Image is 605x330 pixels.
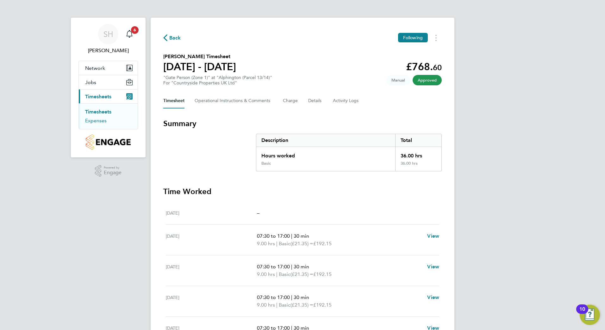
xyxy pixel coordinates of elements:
span: Shawn Helley [78,47,138,54]
span: | [291,233,292,239]
span: | [291,294,292,300]
div: [DATE] [166,232,257,247]
div: Total [395,134,441,147]
a: View [427,263,439,271]
span: | [276,271,278,277]
a: Go to home page [78,134,138,150]
h1: [DATE] - [DATE] [163,60,236,73]
a: View [427,294,439,301]
h2: [PERSON_NAME] Timesheet [163,53,236,60]
img: countryside-properties-logo-retina.png [86,134,130,150]
span: 6 [131,26,139,34]
div: 36.00 hrs [395,161,441,171]
span: Jobs [85,79,96,85]
span: | [276,302,278,308]
div: [DATE] [166,294,257,309]
button: Jobs [79,75,138,89]
span: Back [169,34,181,42]
div: [DATE] [166,209,257,217]
button: Open Resource Center, 10 new notifications [580,305,600,325]
div: Timesheets [79,103,138,129]
app-decimal: £768. [406,61,442,73]
h3: Summary [163,119,442,129]
span: Following [403,35,423,40]
span: 07:30 to 17:00 [257,264,290,270]
a: Timesheets [85,109,111,115]
button: Activity Logs [333,93,359,108]
span: | [291,264,292,270]
span: This timesheet was manually created. [386,75,410,85]
span: (£21.35) = [290,302,313,308]
span: This timesheet has been approved. [413,75,442,85]
button: Back [163,34,181,42]
span: 07:30 to 17:00 [257,294,290,300]
button: Network [79,61,138,75]
button: Following [398,33,428,42]
button: Details [308,93,323,108]
span: | [276,241,278,247]
span: View [427,233,439,239]
span: Basic [279,240,290,247]
a: Expenses [85,118,107,124]
span: 9.00 hrs [257,241,275,247]
a: SH[PERSON_NAME] [78,24,138,54]
button: Charge [283,93,298,108]
div: "Gate Person (Zone 1)" at "Alphington (Parcel 13/14)" [163,75,272,86]
div: [DATE] [166,263,257,278]
div: Hours worked [256,147,395,161]
span: (£21.35) = [290,271,313,277]
span: View [427,294,439,300]
button: Operational Instructions & Comments [195,93,273,108]
div: Summary [256,134,442,171]
div: 10 [579,309,585,317]
span: 30 min [294,294,309,300]
span: SH [103,30,113,38]
span: Powered by [104,165,122,170]
span: Basic [279,301,290,309]
span: Engage [104,170,122,175]
a: View [427,232,439,240]
div: Description [256,134,395,147]
span: £192.15 [313,241,332,247]
span: View [427,264,439,270]
a: Powered byEngage [95,165,122,177]
span: 9.00 hrs [257,271,275,277]
span: Timesheets [85,94,111,100]
button: Timesheet [163,93,184,108]
span: 60 [433,63,442,72]
button: Timesheets Menu [430,33,442,43]
span: 30 min [294,233,309,239]
div: For "Countryside Properties UK Ltd" [163,80,272,86]
span: (£21.35) = [290,241,313,247]
button: Timesheets [79,89,138,103]
div: Basic [261,161,271,166]
span: 30 min [294,264,309,270]
span: £192.15 [313,302,332,308]
span: 9.00 hrs [257,302,275,308]
span: 07:30 to 17:00 [257,233,290,239]
a: 6 [123,24,136,44]
span: £192.15 [313,271,332,277]
nav: Main navigation [71,18,146,157]
span: Network [85,65,105,71]
span: Basic [279,271,290,278]
div: 36.00 hrs [395,147,441,161]
span: – [257,210,259,216]
h3: Time Worked [163,186,442,197]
